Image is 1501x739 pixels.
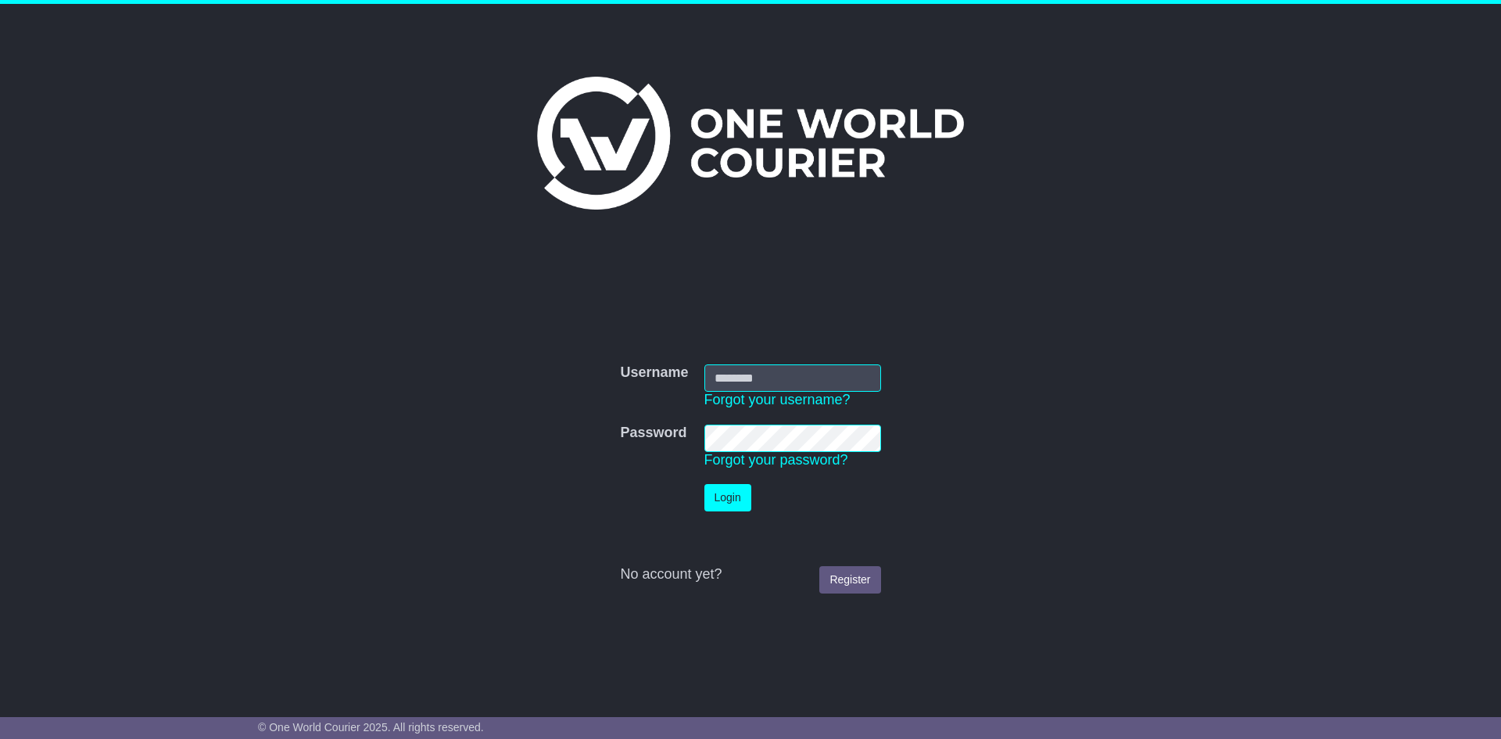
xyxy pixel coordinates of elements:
a: Forgot your password? [704,452,848,468]
label: Password [620,425,686,442]
div: No account yet? [620,566,880,583]
label: Username [620,364,688,382]
a: Forgot your username? [704,392,851,407]
a: Register [819,566,880,594]
img: One World [537,77,964,210]
span: © One World Courier 2025. All rights reserved. [258,721,484,734]
button: Login [704,484,751,511]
